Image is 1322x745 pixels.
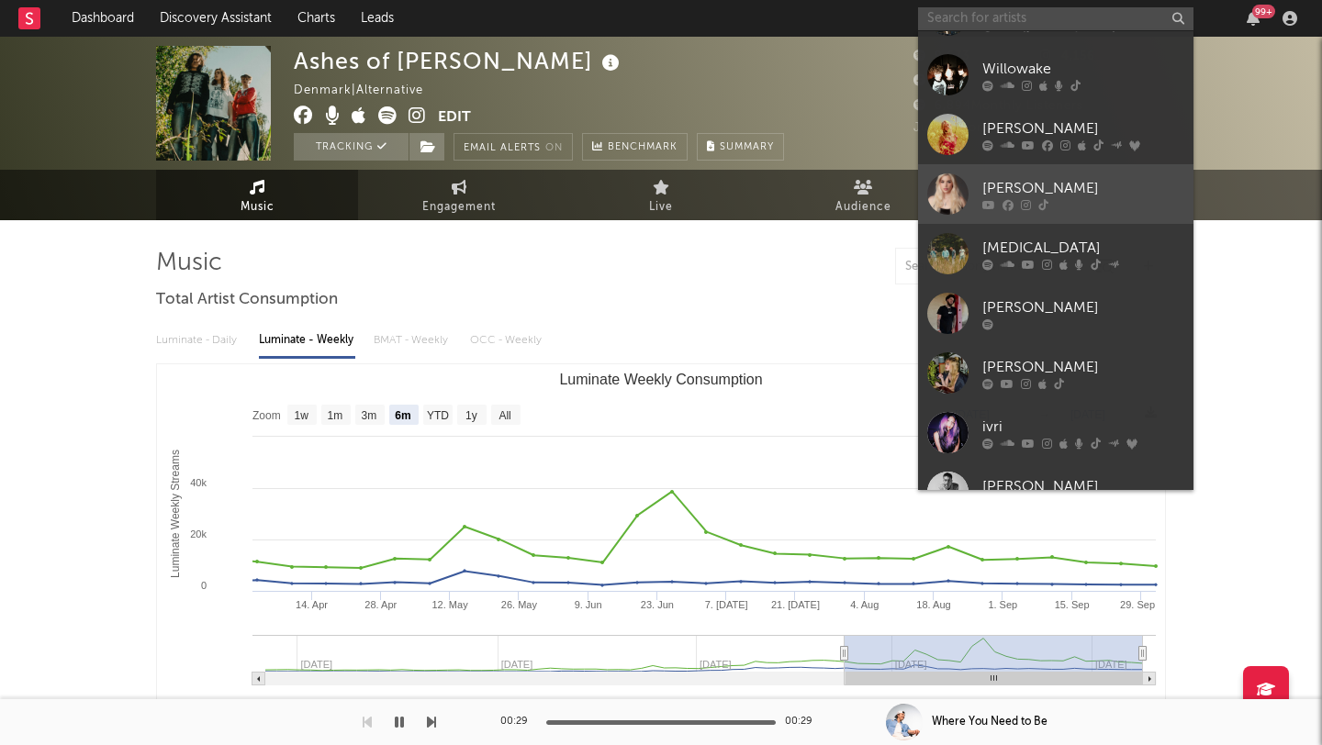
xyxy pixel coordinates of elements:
div: 00:29 [785,711,822,733]
span: Jump Score: 64.0 [913,122,1023,134]
text: 40k [190,477,207,488]
span: Engagement [422,196,496,218]
text: 6m [395,409,410,422]
text: 15. Sep [1055,599,1090,610]
span: Total Artist Consumption [156,289,338,311]
svg: Luminate Weekly Consumption [157,364,1165,731]
a: [PERSON_NAME] [918,343,1193,403]
span: Audience [835,196,891,218]
span: Live [649,196,673,218]
a: Benchmark [582,133,688,161]
a: [PERSON_NAME] [918,284,1193,343]
text: 21. [DATE] [771,599,820,610]
div: [PERSON_NAME] [982,177,1184,199]
span: 4,200 [913,75,970,87]
text: All [499,409,510,422]
span: 6,894 Monthly Listeners [913,100,1083,112]
a: ivri [918,403,1193,462]
text: 1w [295,409,309,422]
div: [MEDICAL_DATA] [982,237,1184,259]
text: 14. Apr [296,599,328,610]
span: 9,673 [913,50,969,62]
div: [PERSON_NAME] [982,117,1184,139]
text: Luminate Weekly Streams [169,450,182,578]
div: Willowake [982,58,1184,80]
div: Where You Need to Be [932,714,1048,730]
div: ivri [982,416,1184,438]
button: Summary [697,133,784,161]
div: [PERSON_NAME] [982,296,1184,318]
div: Luminate - Weekly [259,325,355,356]
a: Willowake [918,45,1193,105]
button: Tracking [294,133,409,161]
text: 26. May [501,599,538,610]
text: 1m [328,409,343,422]
button: 99+ [1247,11,1260,26]
text: 7. [DATE] [705,599,748,610]
div: Ashes of [PERSON_NAME] [294,46,624,76]
text: 4. Aug [850,599,879,610]
button: Edit [438,106,471,129]
a: [PERSON_NAME] [918,462,1193,522]
a: [PERSON_NAME] [918,164,1193,224]
text: 20k [190,528,207,539]
a: Audience [762,170,964,220]
div: 99 + [1252,5,1275,18]
div: [PERSON_NAME] [982,475,1184,497]
span: Music [241,196,274,218]
text: 1. Sep [988,599,1017,610]
text: 9. Jun [575,599,602,610]
div: 00:29 [500,711,537,733]
text: 1y [465,409,477,422]
text: 18. Aug [916,599,950,610]
text: 3m [362,409,377,422]
em: On [545,143,563,153]
a: [PERSON_NAME] [918,105,1193,164]
text: 28. Apr [364,599,397,610]
a: [MEDICAL_DATA] [918,224,1193,284]
span: Benchmark [608,137,678,159]
div: Denmark | Alternative [294,80,444,102]
text: YTD [427,409,449,422]
a: Music [156,170,358,220]
text: 29. Sep [1120,599,1155,610]
input: Search by song name or URL [896,260,1090,274]
a: Live [560,170,762,220]
text: Zoom [252,409,281,422]
text: 0 [201,580,207,591]
text: 23. Jun [641,599,674,610]
text: 12. May [432,599,469,610]
a: Engagement [358,170,560,220]
button: Email AlertsOn [454,133,573,161]
text: Luminate Weekly Consumption [559,372,762,387]
div: [PERSON_NAME] [982,356,1184,378]
input: Search for artists [918,7,1193,30]
span: Summary [720,142,774,152]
